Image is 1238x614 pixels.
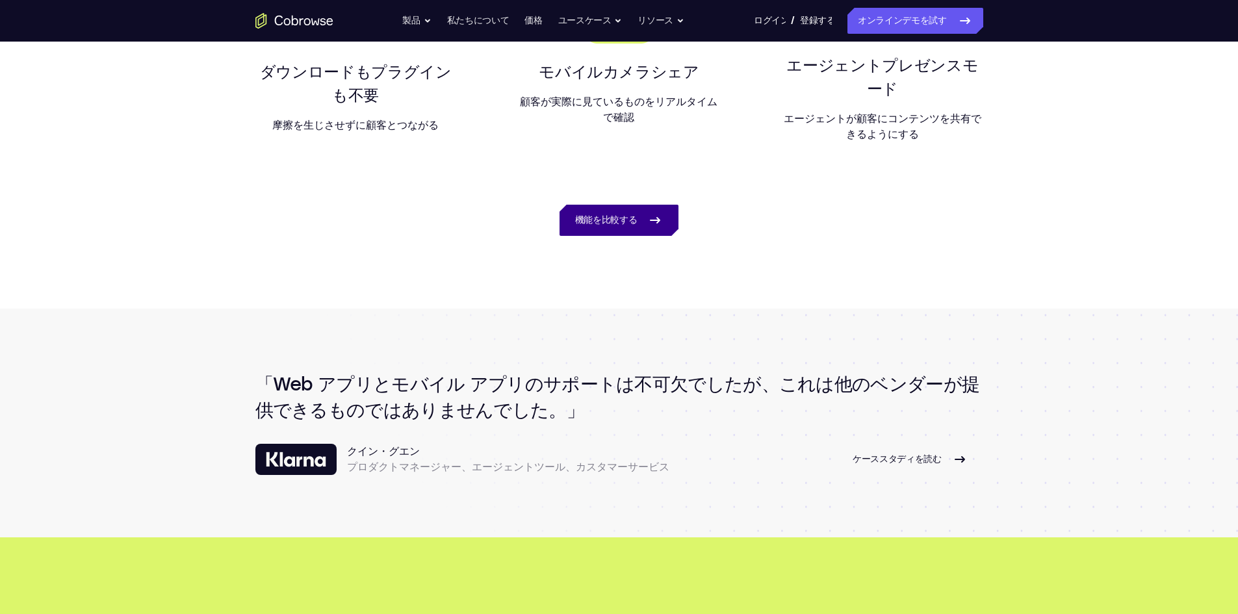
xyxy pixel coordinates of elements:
a: ホームページへ [255,13,333,29]
a: 登録する [800,8,832,34]
a: 価格 [524,8,542,34]
font: 製品 [402,15,420,26]
font: ユースケース [558,15,612,26]
font: ダウンロードもプラグインも不要 [260,62,452,105]
a: ケーススタディを読む [837,444,983,475]
a: ログイン [754,8,786,34]
font: ケーススタディを読む [853,454,942,465]
a: 機能を比較する [560,205,679,236]
font: Web アプリとモバイル アプリのサポートは不可欠でしたが、これは他のベンダーが提供できるものではありませんでした。 [255,373,980,421]
font: リソース [638,15,673,26]
font: エージェントが顧客にコンテンツを共有できるようにする [784,112,981,140]
font: 摩擦を生じさせずに顧客とつながる [272,119,439,131]
font: 登録する [800,15,836,26]
a: 私たちについて [447,8,509,34]
font: オンラインデモを試す [858,15,947,26]
font: エージェントプレゼンスモード [786,56,978,98]
font: / [791,14,795,27]
font: 私たちについて [447,15,509,26]
button: 製品 [402,8,431,34]
font: クイン・グエン [347,445,420,457]
a: オンラインデモを試す [847,8,983,34]
button: ユースケース [558,8,623,34]
font: 機能を比較する [575,214,638,225]
font: モバイルカメラシェア [539,62,699,81]
font: 価格 [524,15,542,26]
font: 顧客が実際に見ているものをリアルタイムで確認 [520,96,717,123]
font: ログイン [754,15,790,26]
font: プロダクトマネージャー、エージェントツール、カスタマーサービス [347,461,669,473]
img: Klarnaのロゴ [266,452,327,467]
button: リソース [638,8,684,34]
